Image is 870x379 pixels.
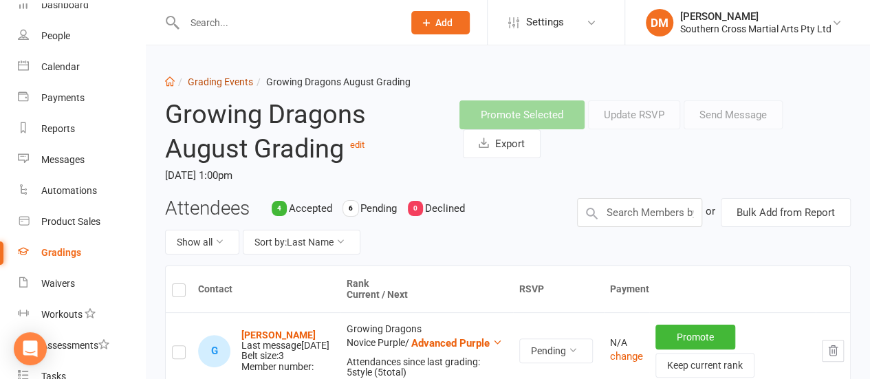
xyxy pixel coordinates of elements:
[180,13,393,32] input: Search...
[18,144,145,175] a: Messages
[411,11,470,34] button: Add
[604,266,850,312] th: Payment
[41,61,80,72] div: Calendar
[14,332,47,365] div: Open Intercom Messenger
[411,335,503,351] button: Advanced Purple
[272,201,287,216] div: 4
[655,325,735,349] button: Promote
[41,123,75,134] div: Reports
[680,10,831,23] div: [PERSON_NAME]
[721,198,851,227] button: Bulk Add from Report
[165,230,239,255] button: Show all
[41,278,75,289] div: Waivers
[18,268,145,299] a: Waivers
[241,329,316,340] a: [PERSON_NAME]
[18,237,145,268] a: Gradings
[198,335,230,367] div: Grace Dalton
[188,76,253,87] a: Grading Events
[519,338,593,363] button: Pending
[340,266,513,312] th: Rank Current / Next
[241,330,329,373] div: Belt size: 3 Member number:
[18,206,145,237] a: Product Sales
[18,299,145,330] a: Workouts
[241,340,329,351] div: Last message [DATE]
[192,266,340,312] th: Contact
[435,17,453,28] span: Add
[18,113,145,144] a: Reports
[165,164,439,187] time: [DATE] 1:00pm
[253,74,411,89] li: Growing Dragons August Grading
[18,21,145,52] a: People
[41,309,83,320] div: Workouts
[41,216,100,227] div: Product Sales
[526,7,564,38] span: Settings
[18,175,145,206] a: Automations
[41,154,85,165] div: Messages
[41,185,97,196] div: Automations
[165,100,439,163] h2: Growing Dragons August Grading
[360,202,397,215] span: Pending
[463,129,541,158] button: Export
[18,330,145,361] a: Assessments
[289,202,332,215] span: Accepted
[41,340,109,351] div: Assessments
[347,357,507,378] div: Attendances since last grading: 5 style ( 5 total)
[411,337,490,349] span: Advanced Purple
[350,140,365,150] a: edit
[610,348,643,365] button: change
[18,52,145,83] a: Calendar
[610,338,643,348] div: N/A
[408,201,423,216] div: 0
[706,198,715,224] div: or
[425,202,465,215] span: Declined
[41,247,81,258] div: Gradings
[41,92,85,103] div: Payments
[243,230,360,255] button: Sort by:Last Name
[343,201,358,216] div: 6
[680,23,831,35] div: Southern Cross Martial Arts Pty Ltd
[577,198,702,227] input: Search Members by name
[655,353,754,378] button: Keep current rank
[41,30,70,41] div: People
[646,9,673,36] div: DM
[18,83,145,113] a: Payments
[513,266,604,312] th: RSVP
[165,198,250,219] h3: Attendees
